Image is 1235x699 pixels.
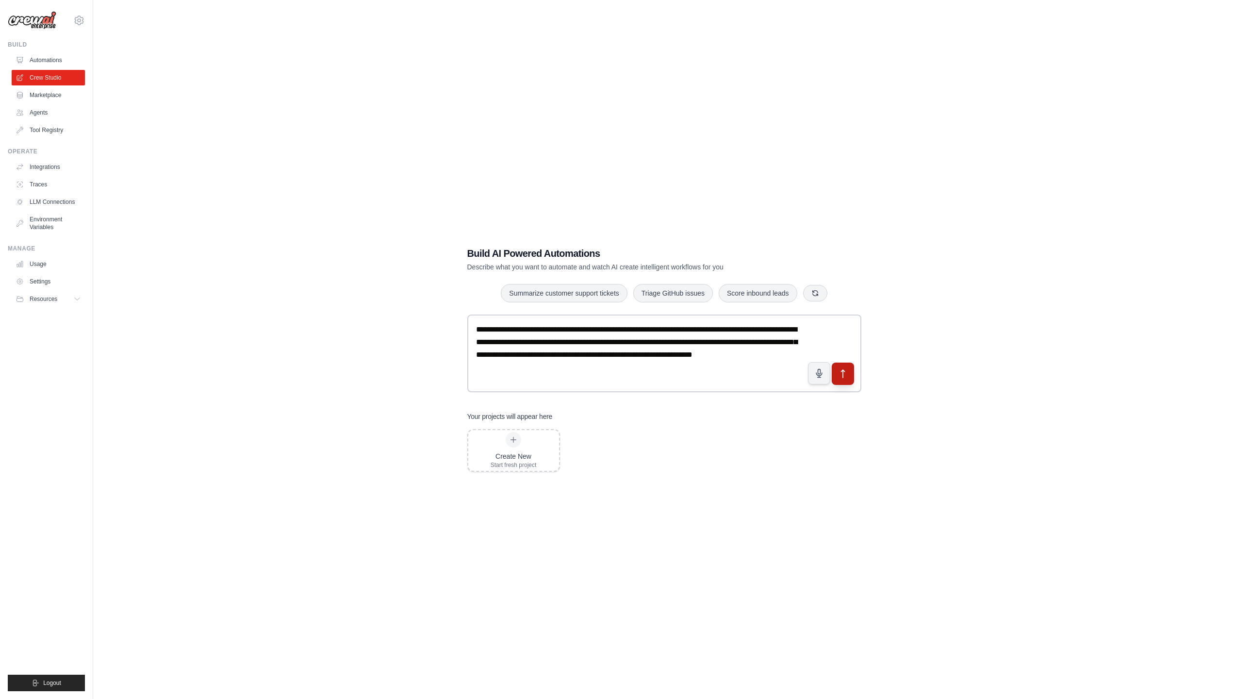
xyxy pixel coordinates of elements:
[12,212,85,235] a: Environment Variables
[30,295,57,303] span: Resources
[12,291,85,307] button: Resources
[467,412,553,421] h3: Your projects will appear here
[633,284,713,302] button: Triage GitHub issues
[1186,652,1235,699] iframe: Chat Widget
[12,177,85,192] a: Traces
[491,451,537,461] div: Create New
[12,52,85,68] a: Automations
[43,679,61,687] span: Logout
[467,247,793,260] h1: Build AI Powered Automations
[8,148,85,155] div: Operate
[8,675,85,691] button: Logout
[12,159,85,175] a: Integrations
[12,194,85,210] a: LLM Connections
[719,284,797,302] button: Score inbound leads
[12,274,85,289] a: Settings
[12,256,85,272] a: Usage
[12,122,85,138] a: Tool Registry
[12,70,85,85] a: Crew Studio
[8,245,85,252] div: Manage
[8,41,85,49] div: Build
[491,461,537,469] div: Start fresh project
[12,105,85,120] a: Agents
[501,284,627,302] button: Summarize customer support tickets
[8,11,56,30] img: Logo
[808,362,830,384] button: Click to speak your automation idea
[803,285,827,301] button: Get new suggestions
[12,87,85,103] a: Marketplace
[1186,652,1235,699] div: Chat-widget
[467,262,793,272] p: Describe what you want to automate and watch AI create intelligent workflows for you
